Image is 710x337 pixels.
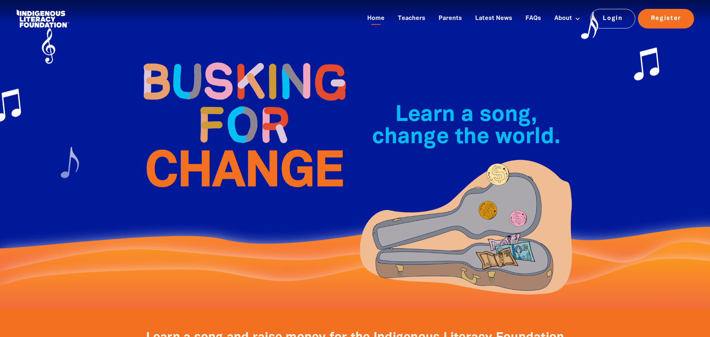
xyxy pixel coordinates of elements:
a: About [550,13,585,25]
span: Learn a song, change the world. [372,105,560,148]
a: Latest News [471,13,517,25]
a: Teachers [393,13,430,25]
a: Register [638,9,694,28]
a: Home [363,13,389,25]
a: FAQs [521,13,545,25]
a: Parents [434,13,466,25]
a: Login [590,9,636,28]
